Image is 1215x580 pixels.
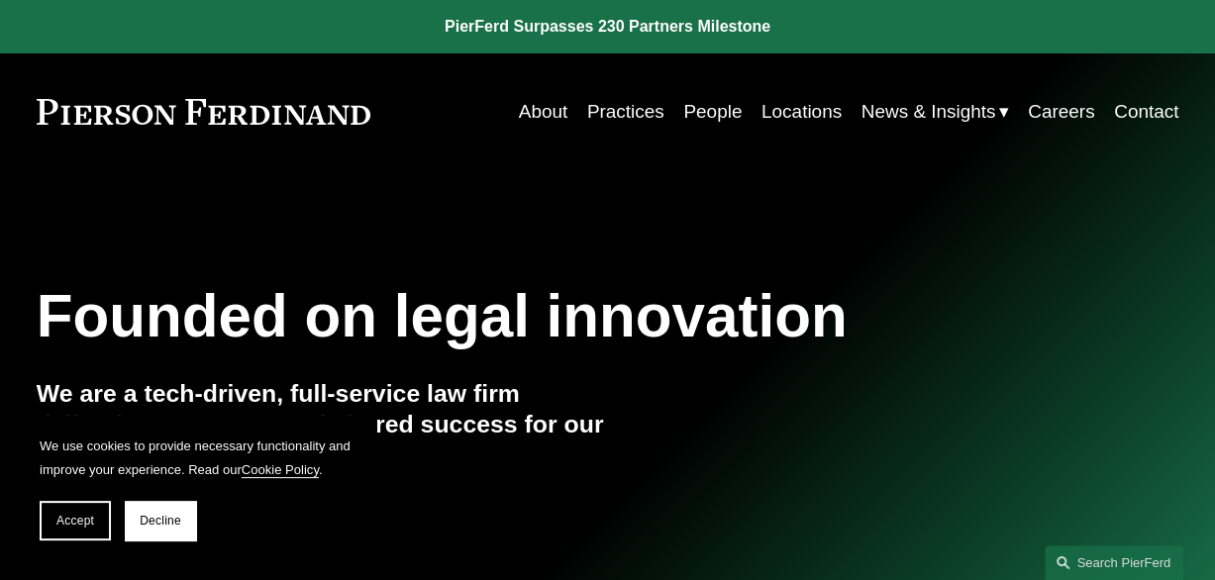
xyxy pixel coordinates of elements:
a: Contact [1114,93,1178,131]
h4: We are a tech-driven, full-service law firm delivering outcomes and shared success for our global... [37,378,608,472]
section: Cookie banner [20,415,376,560]
a: About [519,93,568,131]
a: Search this site [1045,545,1183,580]
a: folder dropdown [861,93,1009,131]
a: Locations [761,93,842,131]
span: Accept [56,514,94,528]
h1: Founded on legal innovation [37,283,988,351]
button: Accept [40,501,111,540]
a: Careers [1028,93,1094,131]
a: Practices [587,93,664,131]
span: News & Insights [861,95,996,129]
button: Decline [125,501,196,540]
span: Decline [140,514,181,528]
a: Cookie Policy [242,462,319,477]
a: People [683,93,742,131]
p: We use cookies to provide necessary functionality and improve your experience. Read our . [40,435,356,481]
